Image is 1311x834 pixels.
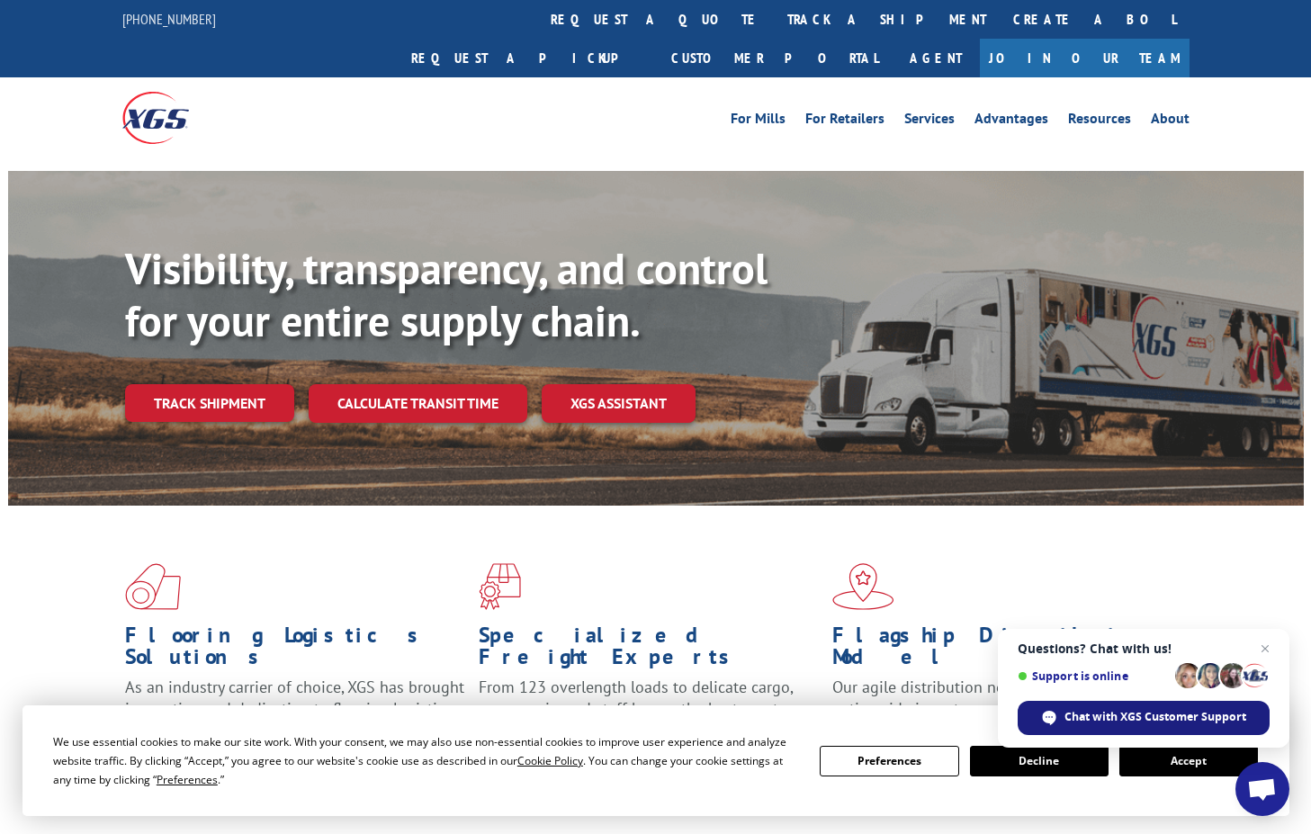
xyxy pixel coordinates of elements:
a: Services [904,112,955,131]
img: xgs-icon-total-supply-chain-intelligence-red [125,563,181,610]
a: Calculate transit time [309,384,527,423]
h1: Flagship Distribution Model [832,624,1172,677]
button: Preferences [820,746,958,776]
div: Open chat [1235,762,1289,816]
a: Join Our Team [980,39,1190,77]
a: Request a pickup [398,39,658,77]
div: Chat with XGS Customer Support [1018,701,1270,735]
span: Support is online [1018,669,1169,683]
span: Questions? Chat with us! [1018,641,1270,656]
a: XGS ASSISTANT [542,384,696,423]
a: For Retailers [805,112,884,131]
button: Accept [1119,746,1258,776]
img: xgs-icon-focused-on-flooring-red [479,563,521,610]
div: We use essential cookies to make our site work. With your consent, we may also use non-essential ... [53,732,798,789]
span: Cookie Policy [517,753,583,768]
a: Advantages [974,112,1048,131]
span: Preferences [157,772,218,787]
button: Decline [970,746,1109,776]
div: Cookie Consent Prompt [22,705,1289,816]
a: Resources [1068,112,1131,131]
a: Customer Portal [658,39,892,77]
h1: Flooring Logistics Solutions [125,624,465,677]
span: Chat with XGS Customer Support [1064,709,1246,725]
a: For Mills [731,112,786,131]
b: Visibility, transparency, and control for your entire supply chain. [125,240,768,348]
img: xgs-icon-flagship-distribution-model-red [832,563,894,610]
a: About [1151,112,1190,131]
span: As an industry carrier of choice, XGS has brought innovation and dedication to flooring logistics... [125,677,464,740]
p: From 123 overlength loads to delicate cargo, our experienced staff knows the best way to move you... [479,677,819,757]
a: Track shipment [125,384,294,422]
a: [PHONE_NUMBER] [122,10,216,28]
span: Our agile distribution network gives you nationwide inventory management on demand. [832,677,1163,719]
span: Close chat [1254,638,1276,659]
h1: Specialized Freight Experts [479,624,819,677]
a: Agent [892,39,980,77]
